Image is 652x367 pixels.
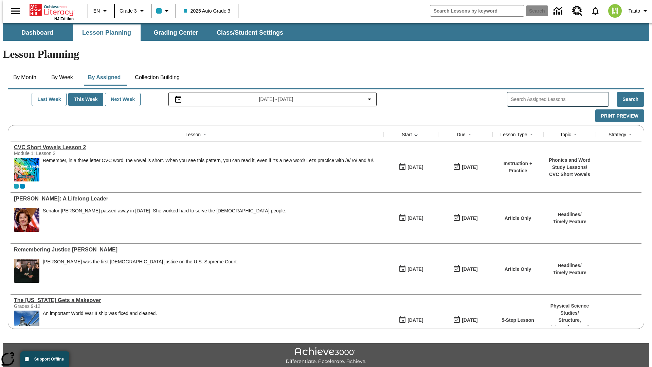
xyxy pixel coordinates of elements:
[68,93,103,106] button: This Week
[396,314,425,327] button: 10/15/25: First time the lesson was available
[553,211,586,218] p: Headlines /
[547,157,593,171] p: Phonics and Word Study Lessons /
[407,214,423,223] div: [DATE]
[184,7,231,15] span: 2025 Auto Grade 3
[547,317,593,338] p: Structure, Interactions, and Properties of Matter
[396,263,425,276] button: 10/15/25: First time the lesson was available
[21,29,53,37] span: Dashboard
[430,5,524,16] input: search field
[30,3,74,17] a: Home
[505,266,531,273] p: Article Only
[14,247,380,253] a: Remembering Justice O'Connor, Lessons
[451,212,480,225] button: 10/15/25: Last day the lesson can be accessed
[93,7,100,15] span: EN
[129,69,185,86] button: Collection Building
[407,163,423,172] div: [DATE]
[43,259,238,265] div: [PERSON_NAME] was the first [DEMOGRAPHIC_DATA] justice on the U.S. Supreme Court.
[171,95,374,103] button: Select the date range menu item
[568,2,586,20] a: Resource Center, Will open in new tab
[82,29,131,37] span: Lesson Planning
[8,69,42,86] button: By Month
[609,131,626,138] div: Strategy
[451,161,480,174] button: 10/15/25: Last day the lesson can be accessed
[571,130,579,139] button: Sort
[32,93,67,106] button: Last Week
[153,5,174,17] button: Class color is light blue. Change class color
[45,69,79,86] button: By Week
[5,1,25,21] button: Open side menu
[626,130,634,139] button: Sort
[43,158,374,163] p: Remember, in a three letter CVC word, the vowel is short. When you see this pattern, you can read...
[553,269,586,276] p: Timely Feature
[14,247,380,253] div: Remembering Justice O'Connor
[365,95,374,103] svg: Collapse Date Range Filter
[30,2,74,21] div: Home
[217,29,283,37] span: Class/Student Settings
[462,316,477,325] div: [DATE]
[451,314,480,327] button: 10/15/25: Last day the lesson can be accessed
[549,2,568,20] a: Data Center
[54,17,74,21] span: NJ Edition
[466,130,474,139] button: Sort
[43,208,286,232] div: Senator Dianne Feinstein passed away in September 2023. She worked hard to serve the American peo...
[14,196,380,202] div: Dianne Feinstein: A Lifelong Leader
[14,297,380,303] a: The Missouri Gets a Makeover, Lessons
[553,218,586,225] p: Timely Feature
[402,131,412,138] div: Start
[14,196,380,202] a: Dianne Feinstein: A Lifelong Leader, Lessons
[14,158,39,181] img: CVC Short Vowels Lesson 2.
[73,24,141,41] button: Lesson Planning
[553,262,586,269] p: Headlines /
[604,2,626,20] button: Select a new avatar
[502,317,534,324] p: 5-Step Lesson
[14,151,116,156] div: Module 1: Lesson 2
[617,92,644,107] button: Search
[547,302,593,317] p: Physical Science Studies /
[14,259,39,283] img: Chief Justice Warren Burger, wearing a black robe, holds up his right hand and faces Sandra Day O...
[608,4,622,18] img: avatar image
[90,5,112,17] button: Language: EN, Select a language
[3,24,289,41] div: SubNavbar
[3,23,649,41] div: SubNavbar
[586,2,604,20] a: Notifications
[462,163,477,172] div: [DATE]
[407,316,423,325] div: [DATE]
[43,311,157,334] div: An important World War II ship was fixed and cleaned.
[83,69,126,86] button: By Assigned
[595,109,644,123] button: Print Preview
[14,303,116,309] div: Grades 9-12
[185,131,201,138] div: Lesson
[201,130,209,139] button: Sort
[105,93,141,106] button: Next Week
[43,311,157,316] div: An important World War II ship was fixed and cleaned.
[451,263,480,276] button: 10/15/25: Last day the lesson can be accessed
[14,184,19,189] div: Current Class
[20,184,25,189] div: OL 2025 Auto Grade 4
[462,265,477,274] div: [DATE]
[14,144,380,151] a: CVC Short Vowels Lesson 2, Lessons
[547,171,593,178] p: CVC Short Vowels
[14,208,39,232] img: Senator Dianne Feinstein of California smiles with the U.S. flag behind her.
[457,131,466,138] div: Due
[511,94,609,104] input: Search Assigned Lessons
[462,214,477,223] div: [DATE]
[396,212,425,225] button: 10/15/25: First time the lesson was available
[496,160,540,174] p: Instruction + Practice
[3,24,71,41] button: Dashboard
[43,259,238,283] div: Sandra Day O'Connor was the first female justice on the U.S. Supreme Court.
[20,351,69,367] button: Support Offline
[117,5,149,17] button: Grade: Grade 3, Select a grade
[14,297,380,303] div: The Missouri Gets a Makeover
[153,29,198,37] span: Grading Center
[259,96,293,103] span: [DATE] - [DATE]
[43,158,374,181] div: Remember, in a three letter CVC word, the vowel is short. When you see this pattern, you can read...
[412,130,420,139] button: Sort
[14,144,380,151] div: CVC Short Vowels Lesson 2
[286,347,366,365] img: Achieve3000 Differentiate Accelerate Achieve
[560,131,571,138] div: Topic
